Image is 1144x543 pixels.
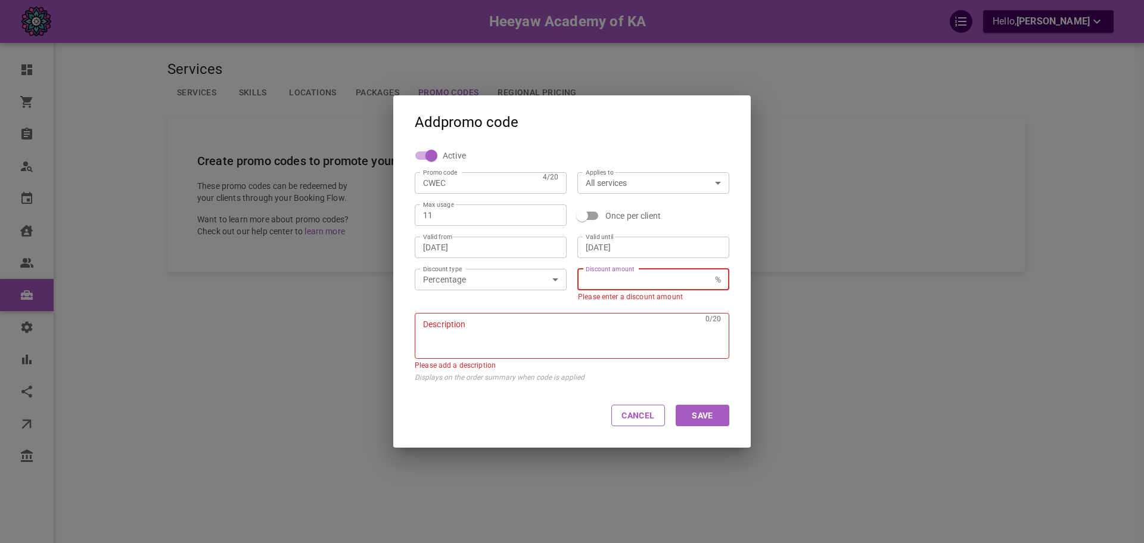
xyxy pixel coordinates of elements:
[578,293,683,301] span: Please enter a discount amount
[586,177,721,189] div: All services
[423,200,454,209] label: Max usage
[586,232,614,241] label: Valid until
[423,274,558,286] div: Percentage
[543,171,558,183] p: 4 /20
[586,265,635,274] label: Discount amount
[586,168,614,177] label: Applies to
[605,210,661,222] span: Once per client
[586,241,721,253] input: mmm d, yyyy
[423,265,462,274] label: Discount type
[423,168,457,177] label: Promo code
[415,373,585,381] span: Displays on the order summary when code is applied
[423,232,452,241] label: Valid from
[443,150,466,162] span: Active
[705,313,721,325] p: 0 /20
[423,241,558,253] input: mmm d, yyyy
[676,405,729,426] button: Save
[715,274,721,286] p: %
[415,361,496,370] span: Please add a description
[393,95,751,138] h2: Add promo code
[611,405,665,426] button: Cancel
